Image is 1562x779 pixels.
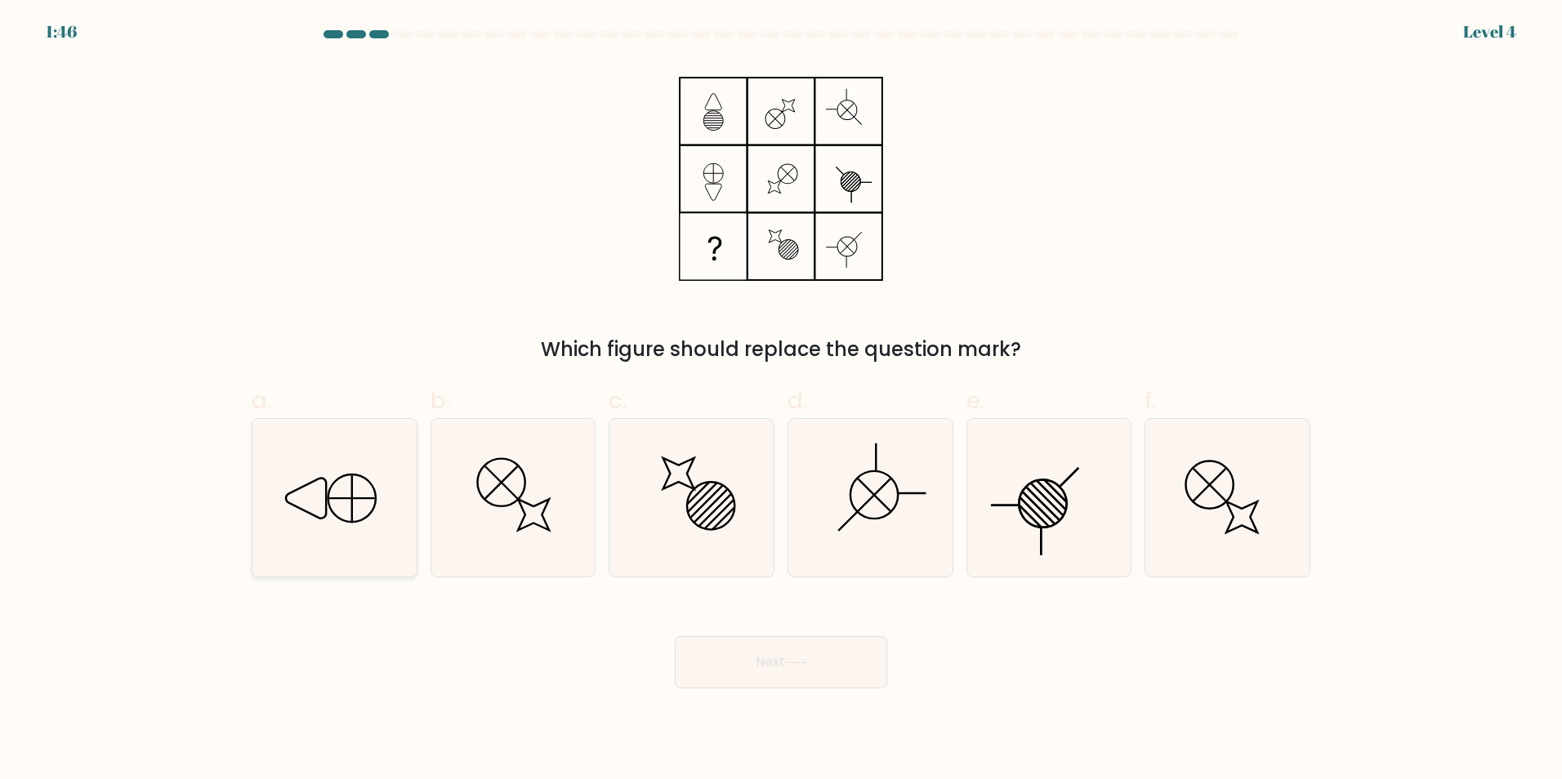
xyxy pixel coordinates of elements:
div: Level 4 [1463,20,1516,44]
span: e. [966,385,984,416]
span: d. [788,385,807,416]
span: b. [431,385,450,416]
div: Which figure should replace the question mark? [261,335,1301,364]
span: c. [609,385,627,416]
button: Next [675,636,887,688]
span: f. [1145,385,1156,416]
span: a. [252,385,271,416]
div: 1:46 [46,20,77,44]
